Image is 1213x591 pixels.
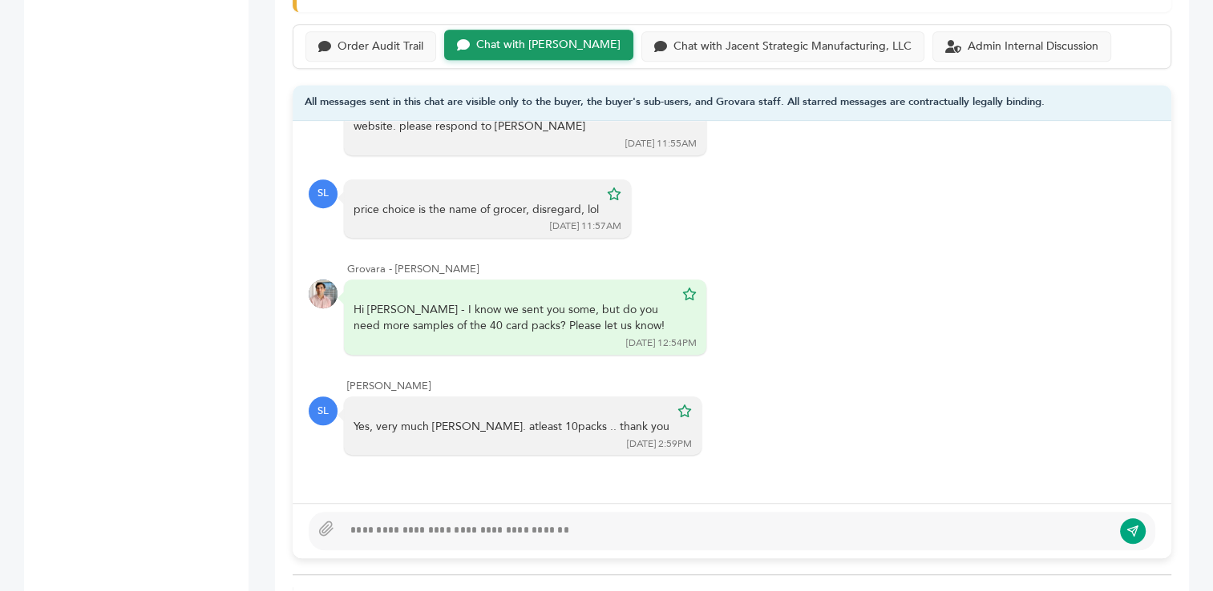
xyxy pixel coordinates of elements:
[347,379,1155,393] div: [PERSON_NAME]
[309,179,338,208] div: SL
[627,437,692,451] div: [DATE] 2:59PM
[338,40,423,54] div: Order Audit Trail
[309,396,338,425] div: SL
[673,40,912,54] div: Chat with Jacent Strategic Manufacturing, LLC
[347,262,1155,276] div: Grovara - [PERSON_NAME]
[626,336,697,350] div: [DATE] 12:54PM
[625,137,697,151] div: [DATE] 11:55AM
[550,219,621,233] div: [DATE] 11:57AM
[293,85,1171,121] div: All messages sent in this chat are visible only to the buyer, the buyer's sub-users, and Grovara ...
[354,302,674,333] div: Hi [PERSON_NAME] - I know we sent you some, but do you need more samples of the 40 card packs? Pl...
[968,40,1098,54] div: Admin Internal Discussion
[476,38,621,52] div: Chat with [PERSON_NAME]
[354,202,599,218] div: price choice is the name of grocer, disregard, lol
[354,419,669,435] div: Yes, very much [PERSON_NAME]. atleast 10packs .. thank you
